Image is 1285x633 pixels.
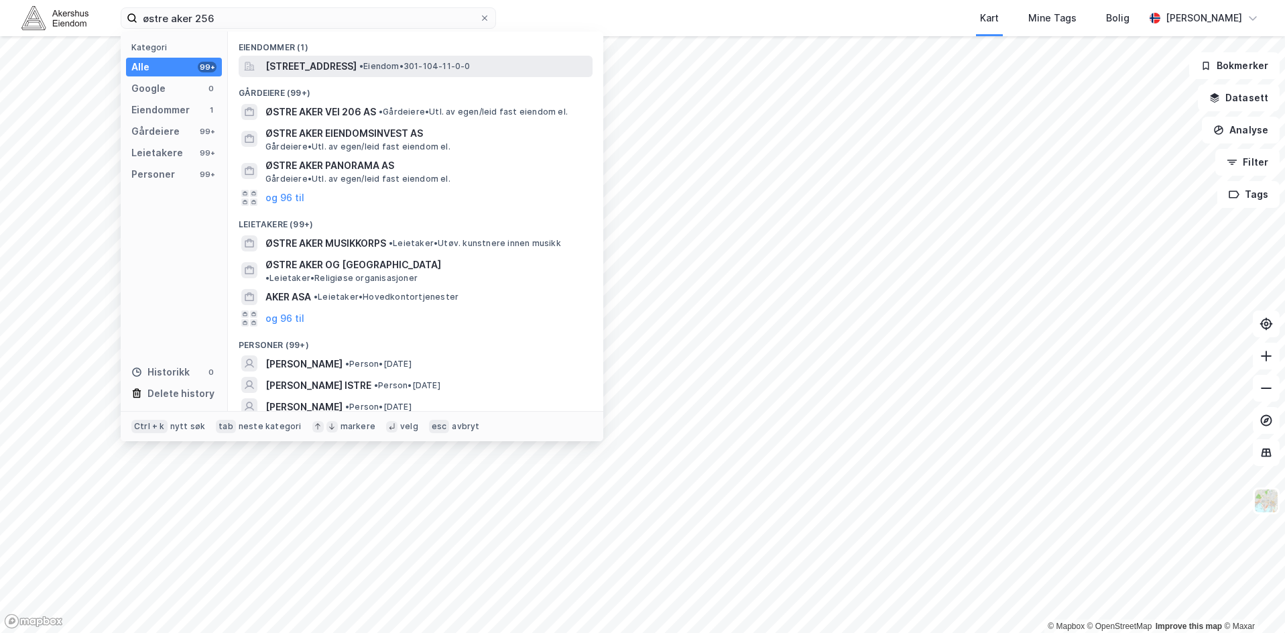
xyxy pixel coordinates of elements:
[341,421,375,432] div: markere
[147,386,215,402] div: Delete history
[359,61,471,72] span: Eiendom • 301-104-11-0-0
[359,61,363,71] span: •
[314,292,458,302] span: Leietaker • Hovedkontortjenester
[1218,569,1285,633] div: Kontrollprogram for chat
[429,420,450,433] div: esc
[1202,117,1280,143] button: Analyse
[265,58,357,74] span: [STREET_ADDRESS]
[265,141,450,152] span: Gårdeiere • Utl. av egen/leid fast eiendom el.
[980,10,999,26] div: Kart
[131,80,166,97] div: Google
[131,42,222,52] div: Kategori
[206,367,217,378] div: 0
[1189,52,1280,79] button: Bokmerker
[265,356,343,372] span: [PERSON_NAME]
[239,421,302,432] div: neste kategori
[228,329,603,353] div: Personer (99+)
[265,273,418,284] span: Leietaker • Religiøse organisasjoner
[265,310,304,327] button: og 96 til
[345,359,412,369] span: Person • [DATE]
[345,359,349,369] span: •
[131,59,149,75] div: Alle
[265,235,386,251] span: ØSTRE AKER MUSIKKORPS
[1048,622,1085,631] a: Mapbox
[131,420,168,433] div: Ctrl + k
[400,421,418,432] div: velg
[389,238,393,248] span: •
[206,105,217,115] div: 1
[1166,10,1242,26] div: [PERSON_NAME]
[379,107,568,117] span: Gårdeiere • Utl. av egen/leid fast eiendom el.
[1218,569,1285,633] iframe: Chat Widget
[131,364,190,380] div: Historikk
[198,126,217,137] div: 99+
[379,107,383,117] span: •
[206,83,217,94] div: 0
[1106,10,1129,26] div: Bolig
[265,158,587,174] span: ØSTRE AKER PANORAMA AS
[265,378,371,394] span: [PERSON_NAME] ISTRE
[1028,10,1077,26] div: Mine Tags
[1198,84,1280,111] button: Datasett
[4,614,63,629] a: Mapbox homepage
[345,402,349,412] span: •
[1217,181,1280,208] button: Tags
[198,148,217,158] div: 99+
[1156,622,1222,631] a: Improve this map
[265,190,304,206] button: og 96 til
[265,104,376,120] span: ØSTRE AKER VEI 206 AS
[131,145,183,161] div: Leietakere
[137,8,479,28] input: Søk på adresse, matrikkel, gårdeiere, leietakere eller personer
[265,125,587,141] span: ØSTRE AKER EIENDOMSINVEST AS
[228,32,603,56] div: Eiendommer (1)
[198,169,217,180] div: 99+
[265,399,343,415] span: [PERSON_NAME]
[374,380,440,391] span: Person • [DATE]
[228,77,603,101] div: Gårdeiere (99+)
[314,292,318,302] span: •
[131,102,190,118] div: Eiendommer
[198,62,217,72] div: 99+
[389,238,561,249] span: Leietaker • Utøv. kunstnere innen musikk
[265,174,450,184] span: Gårdeiere • Utl. av egen/leid fast eiendom el.
[228,209,603,233] div: Leietakere (99+)
[131,123,180,139] div: Gårdeiere
[265,257,441,273] span: ØSTRE AKER OG [GEOGRAPHIC_DATA]
[131,166,175,182] div: Personer
[452,421,479,432] div: avbryt
[216,420,236,433] div: tab
[170,421,206,432] div: nytt søk
[345,402,412,412] span: Person • [DATE]
[1215,149,1280,176] button: Filter
[374,380,378,390] span: •
[21,6,88,30] img: akershus-eiendom-logo.9091f326c980b4bce74ccdd9f866810c.svg
[265,289,311,305] span: AKER ASA
[1087,622,1152,631] a: OpenStreetMap
[1253,488,1279,514] img: Z
[265,273,269,283] span: •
